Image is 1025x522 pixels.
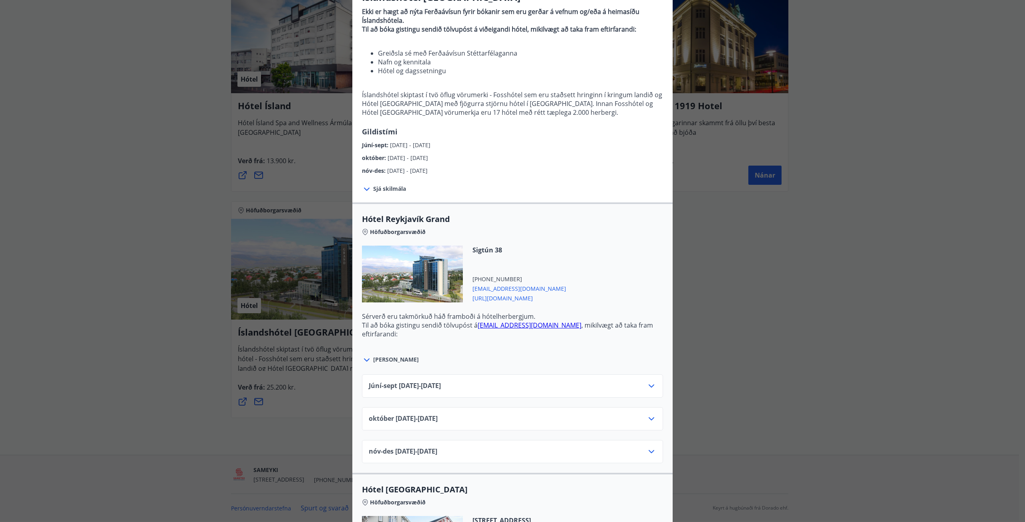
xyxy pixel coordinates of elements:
[472,246,566,254] span: Sigtún 38
[387,167,428,174] span: [DATE] - [DATE]
[362,7,639,25] strong: Ekki er hægt að nýta Ferðaávísun fyrir bókanir sem eru gerðar á vefnum og/eða á heimasíðu Íslands...
[362,25,636,34] strong: Til að bóka gistingu sendið tölvupóst á viðeigandi hótel, mikilvægt að taka fram eftirfarandi:
[478,321,581,330] a: [EMAIL_ADDRESS][DOMAIN_NAME]
[369,381,441,391] span: Júní-sept [DATE] - [DATE]
[378,58,663,66] li: Nafn og kennitala
[370,228,426,236] span: Höfuðborgarsvæðið
[362,312,663,321] p: Sérverð eru takmörkuð háð framboði á hótelherbergjum.
[373,185,406,193] span: Sjá skilmála
[362,214,663,225] span: Hótel Reykjavík Grand
[472,293,566,302] span: [URL][DOMAIN_NAME]
[378,345,663,354] li: Greiðsla sé með Ferðaávísun Stéttarfélaganna
[378,66,663,75] li: Hótel og dagssetningu
[362,321,663,338] p: Til að bóka gistingu sendið tölvupóst á , mikilvægt að taka fram eftirfarandi:
[373,356,419,364] span: [PERSON_NAME]
[388,154,428,162] span: [DATE] - [DATE]
[362,90,663,117] p: Íslandshótel skiptast í tvö öflug vörumerki - Fosshótel sem eru staðsett hringinn í kringum landi...
[362,154,388,162] span: október :
[472,275,566,283] span: [PHONE_NUMBER]
[362,141,390,149] span: Júní-sept :
[369,414,438,424] span: október [DATE] - [DATE]
[362,167,387,174] span: nóv-des :
[472,283,566,293] span: [EMAIL_ADDRESS][DOMAIN_NAME]
[378,49,663,58] li: Greiðsla sé með Ferðaávísun Stéttarfélaganna
[390,141,430,149] span: [DATE] - [DATE]
[362,127,398,136] span: Gildistími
